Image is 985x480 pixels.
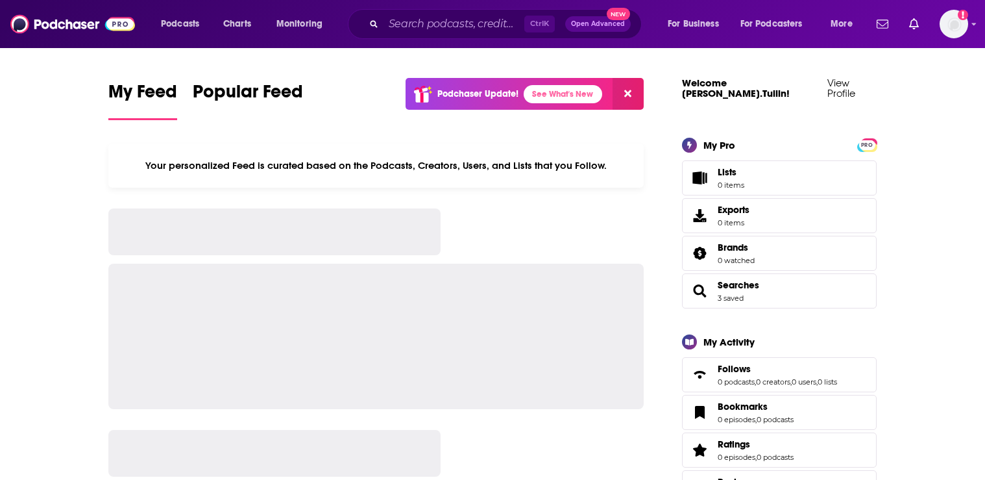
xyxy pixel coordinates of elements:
span: Charts [223,15,251,33]
button: Show profile menu [940,10,968,38]
a: 3 saved [718,294,744,303]
a: 0 episodes [718,453,755,462]
span: Lists [718,166,744,178]
span: , [755,377,756,386]
svg: Add a profile image [958,10,968,20]
span: Exports [718,204,749,216]
a: Lists [682,160,877,196]
a: Exports [682,198,877,233]
a: Show notifications dropdown [871,13,894,35]
a: Charts [215,14,259,34]
span: Brands [718,242,748,253]
span: 0 items [718,181,744,190]
p: Podchaser Update! [437,88,518,99]
button: Open AdvancedNew [565,16,631,32]
a: Brands [718,242,755,253]
span: Brands [682,236,877,271]
a: Follows [687,366,712,384]
a: 0 creators [756,377,790,386]
span: Podcasts [161,15,199,33]
div: Search podcasts, credits, & more... [360,9,654,39]
span: Follows [682,357,877,392]
a: 0 episodes [718,415,755,424]
a: Follows [718,363,837,375]
span: , [755,415,757,424]
a: 0 podcasts [757,415,794,424]
span: Logged in as Maria.Tullin [940,10,968,38]
a: Ratings [687,441,712,459]
button: open menu [821,14,869,34]
a: Searches [687,282,712,300]
span: 0 items [718,218,749,227]
span: , [790,377,792,386]
a: Welcome [PERSON_NAME].Tullin! [682,77,790,99]
span: Bookmarks [682,395,877,430]
span: PRO [859,140,875,150]
span: Popular Feed [193,81,303,110]
span: Ctrl K [524,16,555,32]
span: My Feed [108,81,177,110]
span: For Podcasters [740,15,803,33]
a: 0 podcasts [718,377,755,386]
a: Show notifications dropdown [904,13,924,35]
a: Brands [687,244,712,262]
button: open menu [659,14,735,34]
span: Follows [718,363,751,375]
img: User Profile [940,10,968,38]
span: Ratings [682,433,877,468]
span: Lists [718,166,736,178]
a: See What's New [524,85,602,103]
a: 0 watched [718,256,755,265]
a: 0 users [792,377,816,386]
a: View Profile [827,77,855,99]
a: Ratings [718,438,794,450]
a: Bookmarks [718,401,794,412]
button: open menu [267,14,339,34]
button: open menu [152,14,216,34]
div: Your personalized Feed is curated based on the Podcasts, Creators, Users, and Lists that you Follow. [108,144,644,188]
span: Lists [687,169,712,187]
button: open menu [732,14,821,34]
span: Searches [682,273,877,309]
div: My Activity [703,336,755,348]
span: Open Advanced [571,21,625,27]
img: Podchaser - Follow, Share and Rate Podcasts [10,12,135,36]
span: New [607,8,630,20]
a: Bookmarks [687,403,712,422]
span: Ratings [718,438,750,450]
a: My Feed [108,81,177,120]
span: , [816,377,818,386]
input: Search podcasts, credits, & more... [383,14,524,34]
a: Popular Feed [193,81,303,120]
a: 0 lists [818,377,837,386]
span: Monitoring [276,15,322,33]
span: Exports [687,207,712,225]
span: , [755,453,757,462]
span: More [831,15,853,33]
span: Bookmarks [718,401,768,412]
a: 0 podcasts [757,453,794,462]
span: For Business [668,15,719,33]
a: PRO [859,139,875,149]
a: Searches [718,279,759,291]
div: My Pro [703,139,735,151]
